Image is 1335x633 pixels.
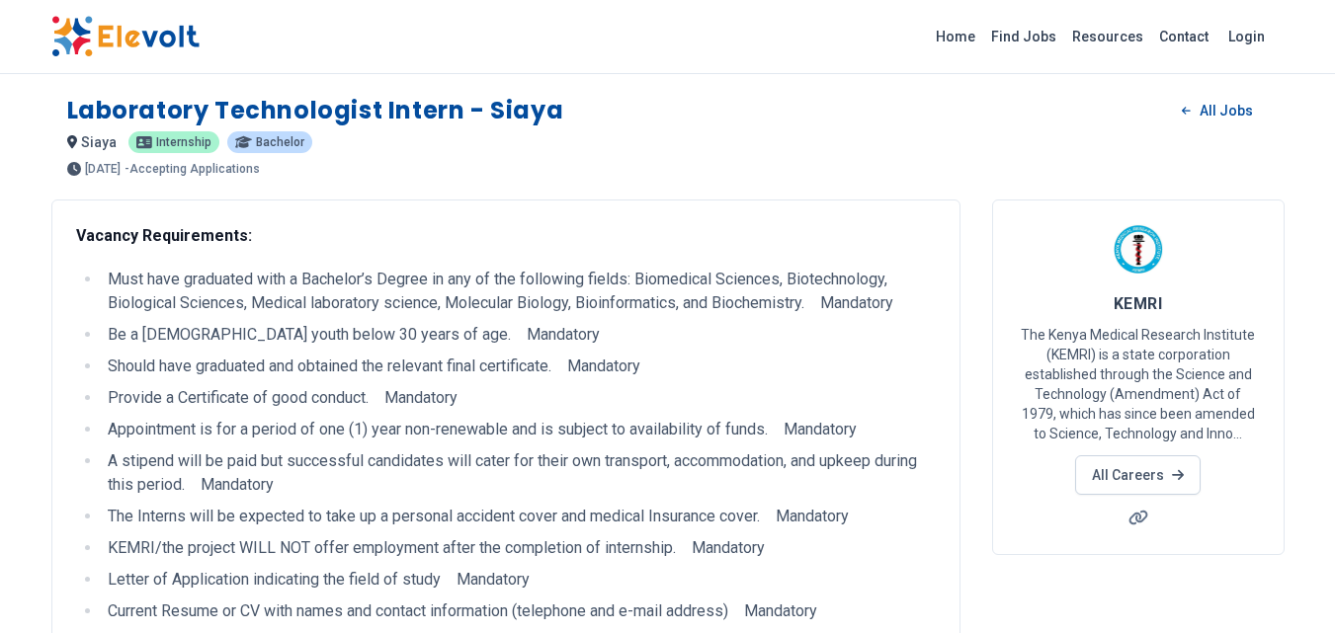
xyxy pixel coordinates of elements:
[85,163,121,175] span: [DATE]
[102,505,936,528] li: The Interns will be expected to take up a personal accident cover and medical Insurance cover. Ma...
[1166,96,1268,125] a: All Jobs
[76,226,252,245] strong: Vacancy Requirements:
[102,355,936,378] li: Should have graduated and obtained the relevant final certificate. Mandatory
[983,21,1064,52] a: Find Jobs
[102,386,936,410] li: Provide a Certificate of good conduct. Mandatory
[102,323,936,347] li: Be a [DEMOGRAPHIC_DATA] youth below 30 years of age. Mandatory
[256,136,304,148] span: Bachelor
[1151,21,1216,52] a: Contact
[102,418,936,441] li: Appointment is for a period of one (1) year non-renewable and is subject to availability of funds...
[67,95,564,126] h1: Laboratory Technologist Intern - Siaya
[102,536,936,560] li: KEMRI/the project WILL NOT offer employment after the completion of internship. Mandatory
[102,449,936,497] li: A stipend will be paid but successful candidates will cater for their own transport, accommodatio...
[51,16,200,57] img: Elevolt
[102,599,936,623] li: Current Resume or CV with names and contact information (telephone and e-mail address) Mandatory
[102,268,936,315] li: Must have graduated with a Bachelor’s Degree in any of the following fields: Biomedical Sciences,...
[1216,17,1277,56] a: Login
[102,568,936,592] li: Letter of Application indicating the field of study Mandatory
[125,163,260,175] p: - Accepting Applications
[1064,21,1151,52] a: Resources
[156,136,211,148] span: internship
[1114,294,1162,313] span: KEMRI
[81,134,117,150] span: siaya
[928,21,983,52] a: Home
[1075,455,1201,495] a: All Careers
[1017,325,1260,443] p: The Kenya Medical Research Institute (KEMRI) is a state corporation established through the Scien...
[1114,224,1163,274] img: KEMRI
